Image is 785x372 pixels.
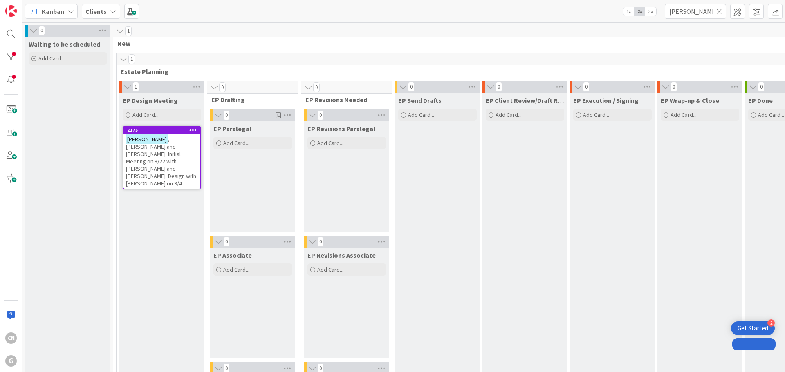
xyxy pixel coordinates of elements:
span: 0 [223,110,230,120]
span: Add Card... [408,111,434,118]
span: Add Card... [223,139,249,147]
span: Add Card... [496,111,522,118]
span: 1 [132,82,139,92]
b: Clients [85,7,107,16]
div: 2175 [127,127,200,133]
span: EP Client Review/Draft Review Meeting [486,96,564,105]
span: 0 [671,82,677,92]
div: 2 [767,319,775,327]
span: EP Wrap-up & Close [661,96,719,105]
div: Open Get Started checklist, remaining modules: 2 [731,321,775,335]
span: EP Revisions Paralegal [307,125,375,133]
span: 2x [634,7,645,16]
span: 0 [496,82,502,92]
span: 3x [645,7,656,16]
span: EP Send Drafts [398,96,442,105]
span: 0 [223,237,230,247]
mark: [PERSON_NAME] [126,134,168,144]
span: 0 [313,82,320,92]
span: Add Card... [583,111,609,118]
div: 2175 [123,127,200,134]
a: 2175[PERSON_NAME], [PERSON_NAME] and [PERSON_NAME]: Initial Meeting on 8/22 with [PERSON_NAME] an... [123,126,201,189]
span: 0 [583,82,590,92]
span: 1x [623,7,634,16]
span: 0 [317,237,324,247]
span: Waiting to be scheduled [29,40,100,48]
span: Add Card... [132,111,159,118]
span: 1 [125,26,132,36]
span: 0 [317,110,324,120]
span: 0 [219,82,226,92]
span: Add Card... [38,55,65,62]
div: CN [5,332,17,344]
span: 0 [408,82,415,92]
span: , [PERSON_NAME] and [PERSON_NAME]: Initial Meeting on 8/22 with [PERSON_NAME] and [PERSON_NAME]: ... [126,136,196,187]
span: EP Paralegal [213,125,251,133]
span: EP Associate [213,251,252,259]
span: Add Card... [317,139,343,147]
span: EP Done [748,96,773,105]
div: Get Started [738,324,768,332]
img: Visit kanbanzone.com [5,5,17,17]
span: EP Design Meeting [123,96,178,105]
div: 2175[PERSON_NAME], [PERSON_NAME] and [PERSON_NAME]: Initial Meeting on 8/22 with [PERSON_NAME] an... [123,127,200,189]
span: 0 [38,26,45,36]
span: EP Drafting [211,96,288,104]
span: Add Card... [317,266,343,273]
span: Kanban [42,7,64,16]
div: G [5,355,17,367]
span: Add Card... [758,111,784,118]
span: Add Card... [671,111,697,118]
span: 0 [758,82,765,92]
span: EP Revisions Associate [307,251,376,259]
input: Quick Filter... [665,4,726,19]
span: Add Card... [223,266,249,273]
span: EP Revisions Needed [305,96,382,104]
span: 1 [128,54,135,64]
span: EP Execution / Signing [573,96,639,105]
